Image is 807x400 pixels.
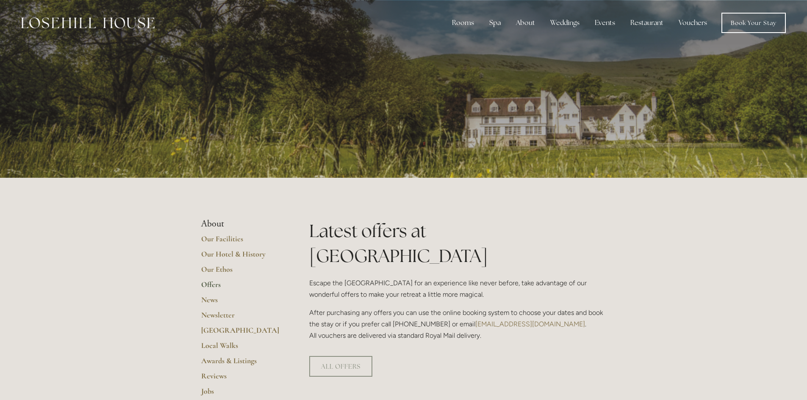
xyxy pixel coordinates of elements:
[201,234,282,249] a: Our Facilities
[201,265,282,280] a: Our Ethos
[201,326,282,341] a: [GEOGRAPHIC_DATA]
[509,14,542,31] div: About
[672,14,714,31] a: Vouchers
[624,14,670,31] div: Restaurant
[309,307,606,342] p: After purchasing any offers you can use the online booking system to choose your dates and book t...
[201,280,282,295] a: Offers
[544,14,586,31] div: Weddings
[201,249,282,265] a: Our Hotel & History
[721,13,786,33] a: Book Your Stay
[201,218,282,229] li: About
[201,371,282,386] a: Reviews
[445,14,481,31] div: Rooms
[201,356,282,371] a: Awards & Listings
[475,320,585,328] a: [EMAIL_ADDRESS][DOMAIN_NAME]
[201,341,282,356] a: Local Walks
[309,218,606,268] h1: Latest offers at [GEOGRAPHIC_DATA]
[201,295,282,310] a: News
[309,356,372,377] a: ALL OFFERS
[309,277,606,300] p: Escape the [GEOGRAPHIC_DATA] for an experience like never before, take advantage of our wonderful...
[21,17,155,28] img: Losehill House
[588,14,622,31] div: Events
[483,14,507,31] div: Spa
[201,310,282,326] a: Newsletter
